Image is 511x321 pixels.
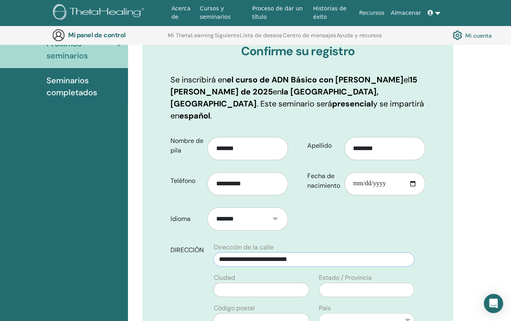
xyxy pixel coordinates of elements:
font: Fecha de nacimiento [307,172,340,190]
font: DIRECCIÓN [170,246,204,254]
font: Código postal [213,304,254,312]
font: . Este seminario será [257,98,332,109]
a: Mi ThetaLearning [168,32,214,45]
font: Estado / Provincia [319,273,372,282]
font: Se inscribirá en [170,74,227,85]
font: Proceso de dar un título [252,5,303,20]
font: Recursos [359,10,384,16]
font: Nombre de pila [170,136,203,154]
font: español [179,110,210,121]
a: Cursos y seminarios [197,1,249,24]
a: Centro de mensajes [283,32,336,45]
font: Confirme su registro [241,43,355,59]
font: el [404,74,410,85]
font: Siguiente [215,32,239,39]
font: Acerca de [171,5,190,20]
font: Seminarios completados [47,75,97,98]
font: 15 [PERSON_NAME] de 2025 [170,74,417,97]
a: Acerca de [168,1,197,24]
font: Próximos seminarios [47,38,88,61]
font: Mi panel de control [68,31,126,39]
font: Apellido [307,141,332,150]
font: . [210,110,212,121]
font: Dirección de la calle [213,243,273,251]
font: la [GEOGRAPHIC_DATA], [GEOGRAPHIC_DATA] [170,86,379,109]
img: generic-user-icon.jpg [52,29,65,42]
a: Proceso de dar un título [249,1,310,24]
a: Recursos [356,6,387,20]
font: y se impartirá en [170,98,424,121]
a: Siguiente [215,32,239,45]
font: Ayuda y recursos [337,32,382,39]
font: el curso de ADN Básico con [PERSON_NAME] [227,74,404,85]
font: presencial [332,98,373,109]
a: Mi cuenta [452,28,492,42]
font: Lista de deseos [240,32,282,39]
a: Historias de éxito [310,1,356,24]
img: logo.png [53,4,147,22]
font: Centro de mensajes [283,32,336,39]
font: Mi ThetaLearning [168,32,214,39]
img: cog.svg [452,28,462,42]
font: País [319,304,331,312]
font: Idioma [170,215,191,223]
a: Ayuda y recursos [337,32,382,45]
font: Historias de éxito [313,5,346,20]
font: Ciudad [213,273,235,282]
font: Mi cuenta [465,32,492,39]
a: Almacenar [387,6,424,20]
div: Open Intercom Messenger [484,294,503,313]
font: Almacenar [391,10,421,16]
font: en [273,86,282,97]
a: Lista de deseos [240,32,282,45]
font: Teléfono [170,177,195,185]
font: Cursos y seminarios [200,5,230,20]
